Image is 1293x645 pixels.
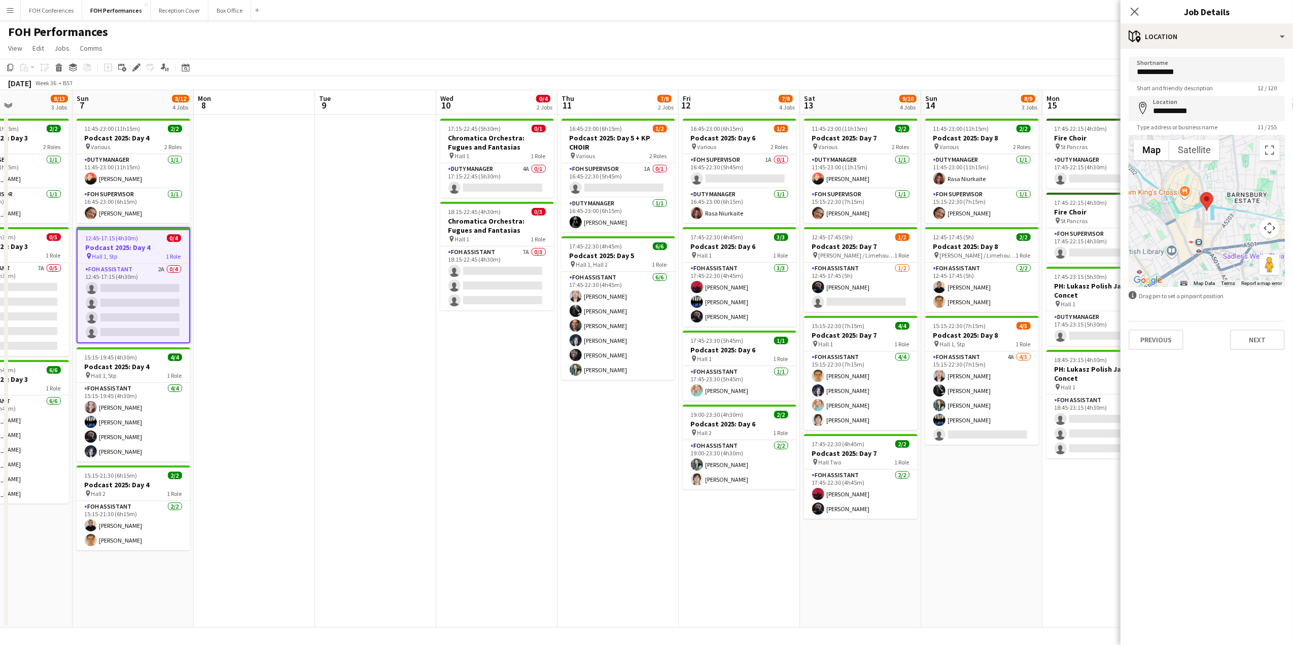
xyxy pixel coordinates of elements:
span: 6/6 [653,242,667,250]
span: 10 [439,99,453,111]
span: 2 Roles [892,143,910,151]
span: 4/4 [168,353,182,361]
span: 17:45-22:30 (4h45m) [691,233,744,241]
span: 19:00-23:30 (4h30m) [691,411,744,418]
span: 11:45-23:00 (11h15m) [933,125,989,132]
app-job-card: 17:45-23:30 (5h45m)1/1Podcast 2025: Day 6 Hall 11 RoleFOH Assistant1/117:45-23:30 (5h45m)[PERSON_... [683,331,796,401]
app-card-role: Duty Manager1/116:45-23:00 (6h15m)Rasa Niurkaite [683,189,796,223]
span: Hall 2 [697,429,712,437]
app-card-role: FOH Assistant1/117:45-23:30 (5h45m)[PERSON_NAME] [683,366,796,401]
span: 0/3 [532,208,546,216]
app-card-role: Duty Manager1/111:45-23:00 (11h15m)Rasa Niurkaite [925,154,1039,189]
span: Various [91,143,111,151]
span: 1 Role [166,253,181,260]
span: Hall Two [819,458,842,466]
span: 18:45-23:15 (4h30m) [1055,356,1107,364]
div: 4 Jobs [172,103,189,111]
app-job-card: 12:45-17:45 (5h)2/2Podcast 2025: Day 8 [PERSON_NAME] / Limehouse / Wenlock + STP1 RoleFOH Assista... [925,227,1039,312]
span: 7 [75,99,89,111]
span: Hall 1 [455,235,470,243]
span: Hall 1, Stp [940,340,965,348]
app-job-card: 15:15-22:30 (7h15m)4/4Podcast 2025: Day 7 Hall 11 RoleFOH Assistant4/415:15-22:30 (7h15m)[PERSON_... [804,316,918,430]
span: 11:45-23:00 (11h15m) [812,125,868,132]
span: 2/2 [47,125,61,132]
span: Sun [77,94,89,103]
app-job-card: 17:45-22:30 (4h45m)6/6Podcast 2025: Day 5 Hall 1, Hall 21 RoleFOH Assistant6/617:45-22:30 (4h45m)... [562,236,675,380]
div: 12:45-17:15 (4h30m)0/4Podcast 2025: Day 4 Hall 1, Stp1 RoleFOH Assistant2A0/412:45-17:15 (4h30m) [77,227,190,343]
span: Tue [319,94,331,103]
app-card-role: FOH Supervisor1/116:45-23:00 (6h15m)[PERSON_NAME] [77,189,190,223]
span: 2/2 [1017,233,1031,241]
span: 3/3 [774,233,788,241]
span: 15:15-22:30 (7h15m) [812,322,865,330]
app-job-card: 19:00-23:30 (4h30m)2/2Podcast 2025: Day 6 Hall 21 RoleFOH Assistant2/219:00-23:30 (4h30m)[PERSON_... [683,405,796,489]
app-job-card: 16:45-23:00 (6h15m)1/2Podcast 2025: Day 6 Various2 RolesFOH Supervisor1A0/116:45-22:30 (5h45m) Du... [683,119,796,223]
h3: Fire Choir [1046,207,1160,217]
span: 18:15-22:45 (4h30m) [448,208,501,216]
app-job-card: 18:45-23:15 (4h30m)0/3PH: Lukasz Polish Jazz Concet Hall 11 RoleFOH Assistant11A0/318:45-23:15 (4... [1046,350,1160,458]
span: 17:45-22:30 (4h45m) [812,440,865,448]
a: Terms [1221,280,1235,286]
app-card-role: FOH Assistant2A0/412:45-17:15 (4h30m) [78,264,189,342]
span: 1 Role [895,340,910,348]
span: Hall 1 [697,355,712,363]
span: 17:45-22:15 (4h30m) [1055,125,1107,132]
span: Jobs [54,44,69,53]
span: 1/2 [774,125,788,132]
span: 13 [802,99,815,111]
span: Hall 2 [91,490,106,497]
span: 17:45-22:15 (4h30m) [1055,199,1107,206]
span: Various [819,143,838,151]
span: St Pancras [1061,217,1088,225]
span: 15:15-22:30 (7h15m) [933,322,986,330]
span: 1 Role [774,429,788,437]
span: Mon [1046,94,1060,103]
app-card-role: Duty Manager1/116:45-23:00 (6h15m)[PERSON_NAME] [562,198,675,232]
app-card-role: FOH Supervisor1A0/116:45-22:30 (5h45m) [562,163,675,198]
div: 15:15-19:45 (4h30m)4/4Podcast 2025: Day 4 Hall 1, Stp1 RoleFOH Assistant4/415:15-19:45 (4h30m)[PE... [77,347,190,461]
app-job-card: 12:45-17:45 (5h)1/2Podcast 2025: Day 7 [PERSON_NAME] / Limehouse / Wenlock1 RoleFOH Assistant1/21... [804,227,918,312]
app-card-role: FOH Assistant4A4/515:15-22:30 (7h15m)[PERSON_NAME][PERSON_NAME][PERSON_NAME][PERSON_NAME] [925,351,1039,445]
span: [PERSON_NAME] / Limehouse / Wenlock + STP [940,252,1016,259]
h3: Podcast 2025: Day 4 [77,362,190,371]
span: 2 Roles [165,143,182,151]
button: FOH Performances [82,1,151,20]
span: 11:45-23:00 (11h15m) [85,125,141,132]
span: 6/6 [47,366,61,374]
span: 1 Role [167,372,182,379]
span: 2/2 [895,440,910,448]
app-card-role: FOH Supervisor1/115:15-22:30 (7h15m)[PERSON_NAME] [804,189,918,223]
div: 3 Jobs [51,103,67,111]
span: Wed [440,94,453,103]
app-card-role: FOH Assistant4/415:15-22:30 (7h15m)[PERSON_NAME][PERSON_NAME][PERSON_NAME][PERSON_NAME] [804,351,918,430]
span: Hall 1, Stp [92,253,118,260]
span: 1 Role [774,355,788,363]
a: Comms [76,42,107,55]
span: 1 Role [46,384,61,392]
span: 7/8 [657,95,672,102]
span: Sat [804,94,815,103]
app-job-card: 17:45-22:15 (4h30m)0/1Fire Choir St Pancras1 RoleFOH Supervisor3A0/117:45-22:15 (4h30m) [1046,193,1160,263]
app-card-role: FOH Supervisor1/115:15-22:30 (7h15m)[PERSON_NAME] [925,189,1039,223]
span: 8 [196,99,211,111]
span: 0/4 [167,234,181,242]
h3: Podcast 2025: Day 4 [78,243,189,252]
span: 16:45-23:00 (6h15m) [691,125,744,132]
span: Hall 1 [819,340,833,348]
app-card-role: FOH Supervisor1A0/116:45-22:30 (5h45m) [683,154,796,189]
span: Short and friendly description [1129,84,1221,92]
span: Edit [32,44,44,53]
h3: Podcast 2025: Day 8 [925,133,1039,142]
app-card-role: FOH Assistant4/415:15-19:45 (4h30m)[PERSON_NAME][PERSON_NAME][PERSON_NAME][PERSON_NAME] [77,383,190,461]
h3: Podcast 2025: Day 6 [683,419,796,428]
div: 11:45-23:00 (11h15m)2/2Podcast 2025: Day 4 Various2 RolesDuty Manager1/111:45-23:00 (11h15m)[PERS... [77,119,190,223]
span: Various [697,143,717,151]
div: 2 Jobs [658,103,674,111]
button: Map camera controls [1260,218,1280,238]
app-job-card: 15:15-22:30 (7h15m)4/5Podcast 2025: Day 8 Hall 1, Stp1 RoleFOH Assistant4A4/515:15-22:30 (7h15m)[... [925,316,1039,445]
h3: Podcast 2025: Day 5 + KP CHOIR [562,133,675,152]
